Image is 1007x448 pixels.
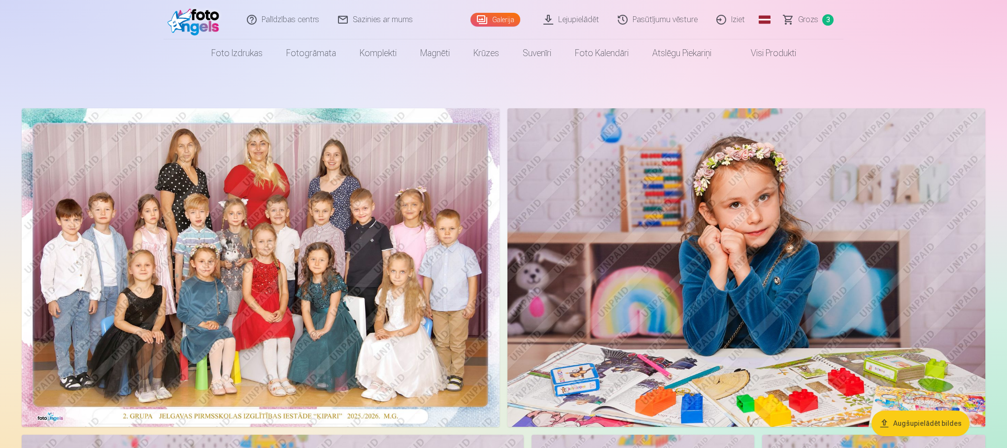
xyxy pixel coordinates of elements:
a: Foto kalendāri [563,39,640,67]
button: Augšupielādēt bildes [872,411,970,436]
span: Grozs [798,14,818,26]
a: Suvenīri [511,39,563,67]
a: Atslēgu piekariņi [640,39,723,67]
span: 3 [822,14,834,26]
a: Fotogrāmata [274,39,348,67]
a: Magnēti [408,39,462,67]
a: Foto izdrukas [200,39,274,67]
a: Galerija [470,13,520,27]
a: Krūzes [462,39,511,67]
img: /fa1 [168,4,224,35]
a: Komplekti [348,39,408,67]
a: Visi produkti [723,39,808,67]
